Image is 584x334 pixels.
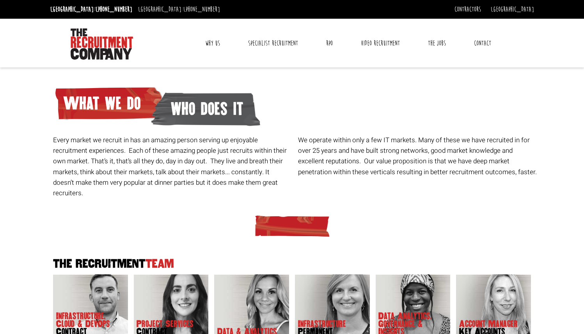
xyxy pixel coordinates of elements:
a: Contact [468,34,497,53]
li: [GEOGRAPHIC_DATA]: [136,3,222,16]
a: Why Us [199,34,226,53]
p: Every market we recruit in has an amazing person serving up enjoyable recruitment experiences. Ea... [53,135,292,198]
a: [GEOGRAPHIC_DATA] [491,5,534,14]
p: We operate within only a few IT markets. Many of these we have recruited in for over 25 years and... [298,135,537,177]
li: [GEOGRAPHIC_DATA]: [48,3,134,16]
a: Specialist Recruitment [242,34,304,53]
a: RPO [320,34,339,53]
img: The Recruitment Company [71,28,133,60]
span: Team [146,257,174,270]
a: [PHONE_NUMBER] [183,5,220,14]
a: Video Recruitment [355,34,406,53]
a: The Jobs [422,34,452,53]
a: [PHONE_NUMBER] [96,5,132,14]
span: . [535,167,537,177]
h2: The Recruitment [50,258,534,270]
a: Contractors [454,5,481,14]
